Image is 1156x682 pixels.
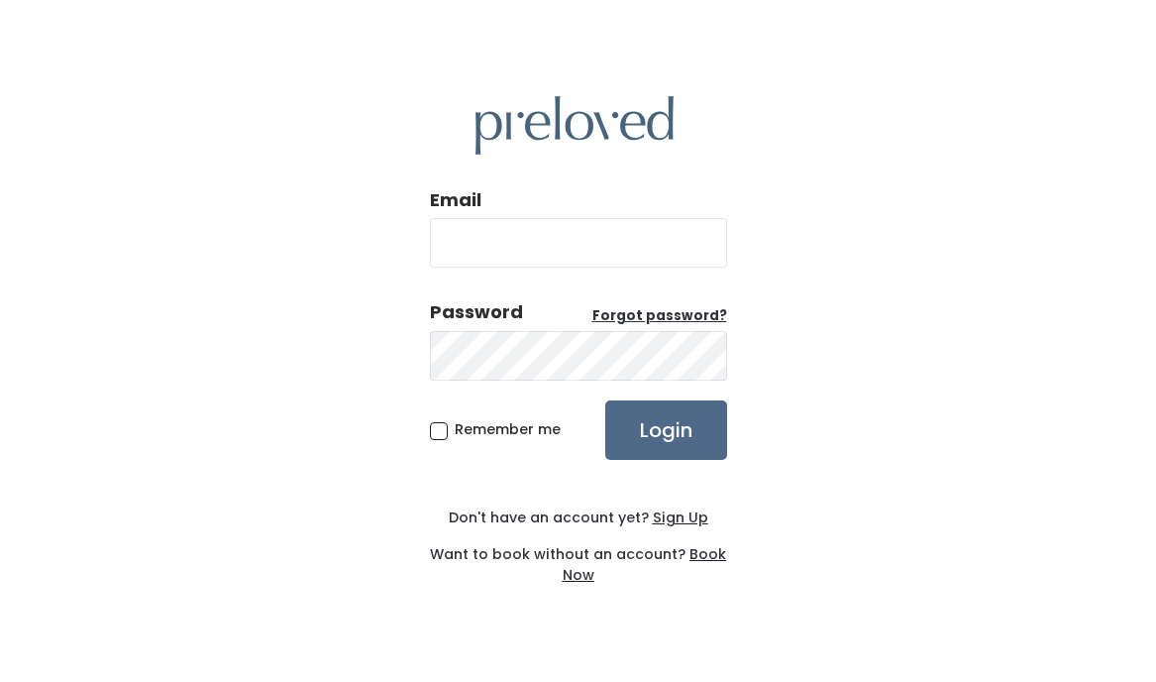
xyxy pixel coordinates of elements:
div: Don't have an account yet? [430,508,727,528]
div: Password [430,299,523,325]
span: Remember me [455,419,561,439]
div: Want to book without an account? [430,528,727,586]
a: Sign Up [649,508,708,527]
u: Forgot password? [592,306,727,325]
label: Email [430,187,481,213]
img: preloved logo [475,96,674,155]
a: Book Now [563,544,727,585]
input: Login [605,400,727,460]
u: Sign Up [653,508,708,527]
a: Forgot password? [592,306,727,326]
